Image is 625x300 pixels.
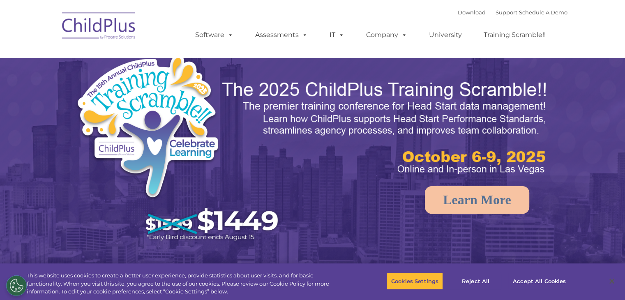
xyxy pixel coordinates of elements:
[27,272,344,296] div: This website uses cookies to create a better user experience, provide statistics about user visit...
[187,27,242,43] a: Software
[358,27,415,43] a: Company
[458,9,486,16] a: Download
[321,27,353,43] a: IT
[458,9,567,16] font: |
[603,272,621,290] button: Close
[475,27,554,43] a: Training Scramble!!
[425,186,529,214] a: Learn More
[421,27,470,43] a: University
[58,7,140,48] img: ChildPlus by Procare Solutions
[508,272,570,290] button: Accept All Cookies
[496,9,517,16] a: Support
[6,275,27,296] button: Cookies Settings
[450,272,501,290] button: Reject All
[519,9,567,16] a: Schedule A Demo
[247,27,316,43] a: Assessments
[387,272,443,290] button: Cookies Settings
